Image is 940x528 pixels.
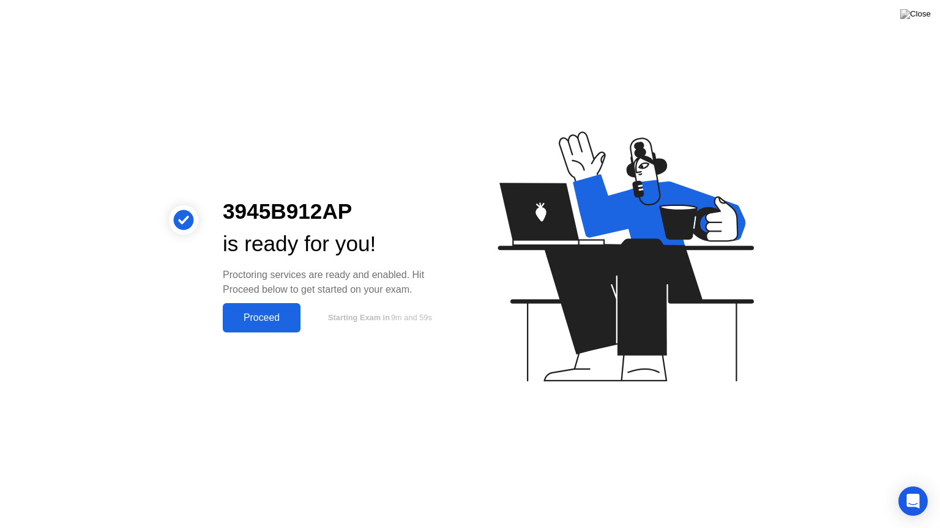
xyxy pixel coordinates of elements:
[223,196,450,228] div: 3945B912AP
[307,306,450,329] button: Starting Exam in9m and 59s
[226,312,297,323] div: Proceed
[898,486,928,516] div: Open Intercom Messenger
[391,313,432,322] span: 9m and 59s
[223,303,300,332] button: Proceed
[223,268,450,297] div: Proctoring services are ready and enabled. Hit Proceed below to get started on your exam.
[223,228,450,260] div: is ready for you!
[900,9,931,19] img: Close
